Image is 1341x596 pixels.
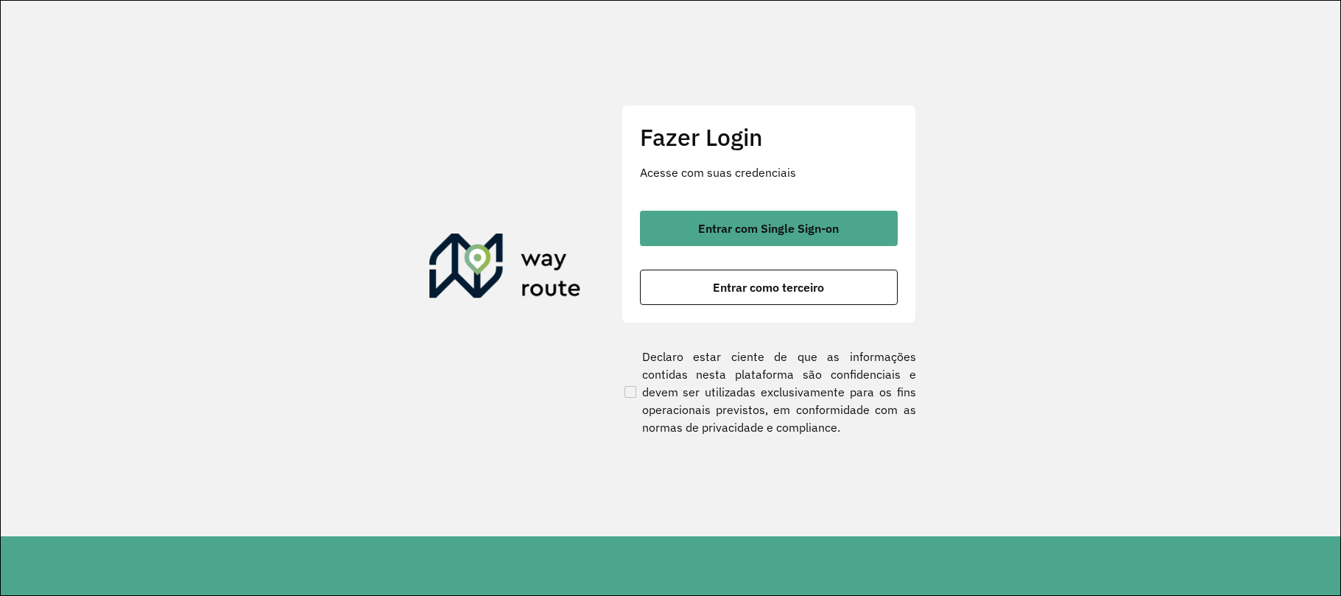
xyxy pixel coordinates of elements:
[622,348,916,436] label: Declaro estar ciente de que as informações contidas nesta plataforma são confidenciais e devem se...
[713,281,824,293] span: Entrar como terceiro
[429,234,581,304] img: Roteirizador AmbevTech
[640,164,898,181] p: Acesse com suas credenciais
[640,270,898,305] button: button
[640,123,898,151] h2: Fazer Login
[698,222,839,234] span: Entrar com Single Sign-on
[640,211,898,246] button: button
